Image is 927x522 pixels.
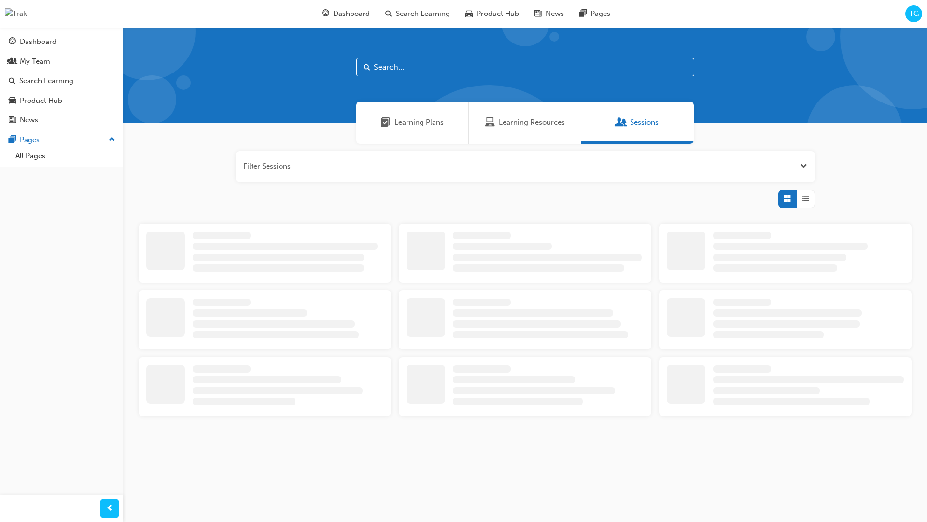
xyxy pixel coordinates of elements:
span: List [802,193,809,204]
span: news-icon [534,8,542,20]
span: car-icon [9,97,16,105]
span: prev-icon [106,503,113,515]
span: pages-icon [9,136,16,145]
a: All Pages [12,148,119,163]
span: search-icon [9,77,15,86]
span: Learning Plans [394,117,444,128]
span: Grid [784,193,791,204]
img: Trak [5,8,27,19]
span: Sessions [617,117,626,128]
button: DashboardMy TeamSearch LearningProduct HubNews [4,31,119,131]
a: Dashboard [4,33,119,51]
span: Learning Resources [499,117,565,128]
span: TG [909,8,919,19]
span: Learning Plans [381,117,391,128]
a: My Team [4,53,119,71]
span: pages-icon [579,8,587,20]
div: Search Learning [19,75,73,87]
a: news-iconNews [527,4,572,24]
a: News [4,111,119,129]
div: My Team [20,56,50,67]
a: Learning PlansLearning Plans [356,101,469,144]
a: car-iconProduct Hub [458,4,527,24]
div: News [20,115,38,126]
span: Product Hub [477,8,519,19]
a: guage-iconDashboard [314,4,378,24]
input: Search... [356,58,694,76]
a: SessionsSessions [581,101,694,144]
button: Pages [4,131,119,149]
span: News [546,8,564,19]
span: Dashboard [333,8,370,19]
span: Sessions [630,117,659,128]
button: Open the filter [800,161,807,172]
span: people-icon [9,58,16,66]
div: Product Hub [20,95,62,106]
span: search-icon [385,8,392,20]
button: TG [905,5,922,22]
span: Search Learning [396,8,450,19]
span: car-icon [465,8,473,20]
a: Product Hub [4,92,119,110]
div: Pages [20,134,40,145]
span: Search [364,62,370,73]
a: pages-iconPages [572,4,618,24]
a: Learning ResourcesLearning Resources [469,101,581,144]
span: guage-icon [9,38,16,46]
span: Learning Resources [485,117,495,128]
a: search-iconSearch Learning [378,4,458,24]
span: news-icon [9,116,16,125]
span: Pages [590,8,610,19]
a: Search Learning [4,72,119,90]
span: up-icon [109,133,115,146]
span: guage-icon [322,8,329,20]
div: Dashboard [20,36,56,47]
